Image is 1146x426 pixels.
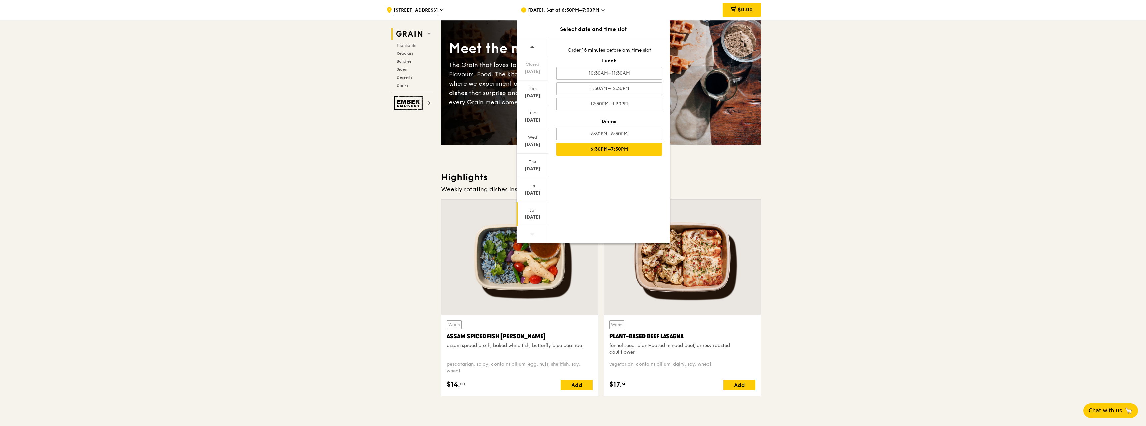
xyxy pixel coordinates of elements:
[518,141,547,148] div: [DATE]
[518,86,547,91] div: Mon
[518,214,547,221] div: [DATE]
[738,6,753,13] span: $0.00
[394,7,438,14] span: [STREET_ADDRESS]
[518,110,547,116] div: Tue
[518,68,547,75] div: [DATE]
[561,380,593,390] div: Add
[556,98,662,110] div: 12:30PM–1:30PM
[518,117,547,124] div: [DATE]
[447,361,593,374] div: pescatarian, spicy, contains allium, egg, nuts, shellfish, soy, wheat
[556,118,662,125] div: Dinner
[447,332,593,341] div: Assam Spiced Fish [PERSON_NAME]
[556,47,662,54] div: Order 15 minutes before any time slot
[622,381,627,387] span: 50
[441,185,761,194] div: Weekly rotating dishes inspired by flavours from around the world.
[441,171,761,183] h3: Highlights
[394,28,425,40] img: Grain web logo
[518,166,547,172] div: [DATE]
[1125,407,1133,415] span: 🦙
[528,7,599,14] span: [DATE], Sat at 6:30PM–7:30PM
[397,75,412,80] span: Desserts
[723,380,755,390] div: Add
[397,67,407,72] span: Sides
[397,83,408,88] span: Drinks
[460,381,465,387] span: 50
[397,59,411,64] span: Bundles
[518,183,547,189] div: Fri
[518,190,547,197] div: [DATE]
[609,342,755,356] div: fennel seed, plant-based minced beef, citrusy roasted cauliflower
[609,380,622,390] span: $17.
[394,96,425,110] img: Ember Smokery web logo
[609,361,755,374] div: vegetarian, contains allium, dairy, soy, wheat
[556,67,662,80] div: 10:30AM–11:30AM
[447,320,462,329] div: Warm
[518,93,547,99] div: [DATE]
[556,82,662,95] div: 11:30AM–12:30PM
[449,60,601,107] div: The Grain that loves to play. With ingredients. Flavours. Food. The kitchen is our happy place, w...
[556,143,662,156] div: 6:30PM–7:30PM
[518,208,547,213] div: Sat
[556,58,662,64] div: Lunch
[517,25,670,33] div: Select date and time slot
[518,135,547,140] div: Wed
[518,159,547,164] div: Thu
[449,40,601,58] div: Meet the new Grain
[1083,403,1138,418] button: Chat with us🦙
[397,51,413,56] span: Regulars
[609,320,624,329] div: Warm
[609,332,755,341] div: Plant-Based Beef Lasagna
[447,380,460,390] span: $14.
[556,128,662,140] div: 5:30PM–6:30PM
[447,342,593,349] div: assam spiced broth, baked white fish, butterfly blue pea rice
[518,62,547,67] div: Closed
[1089,407,1122,415] span: Chat with us
[397,43,416,48] span: Highlights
